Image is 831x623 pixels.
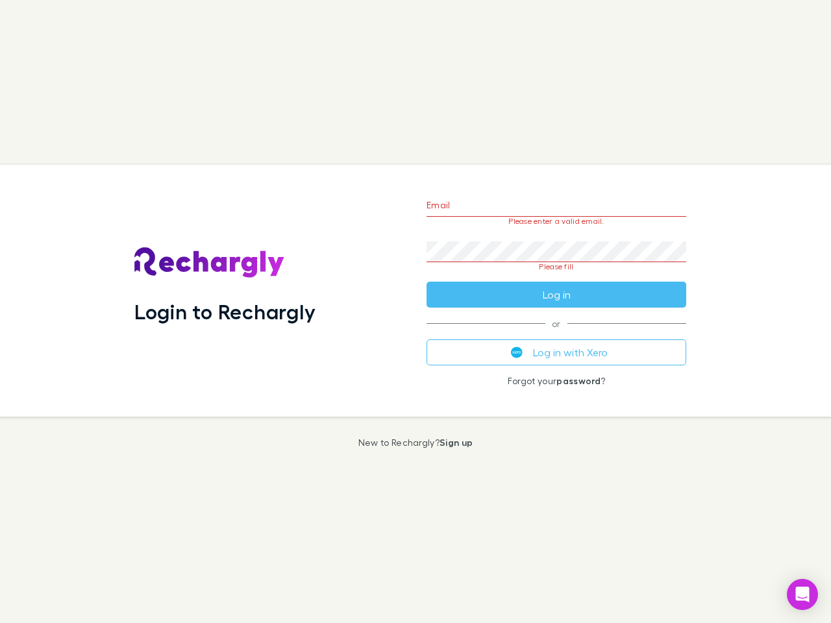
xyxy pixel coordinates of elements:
h1: Login to Rechargly [134,299,316,324]
a: password [556,375,601,386]
span: or [427,323,686,324]
p: New to Rechargly? [358,437,473,448]
img: Rechargly's Logo [134,247,285,278]
div: Open Intercom Messenger [787,579,818,610]
button: Log in with Xero [427,339,686,365]
p: Forgot your ? [427,376,686,386]
p: Please enter a valid email. [427,217,686,226]
button: Log in [427,282,686,308]
p: Please fill [427,262,686,271]
a: Sign up [440,437,473,448]
img: Xero's logo [511,347,523,358]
